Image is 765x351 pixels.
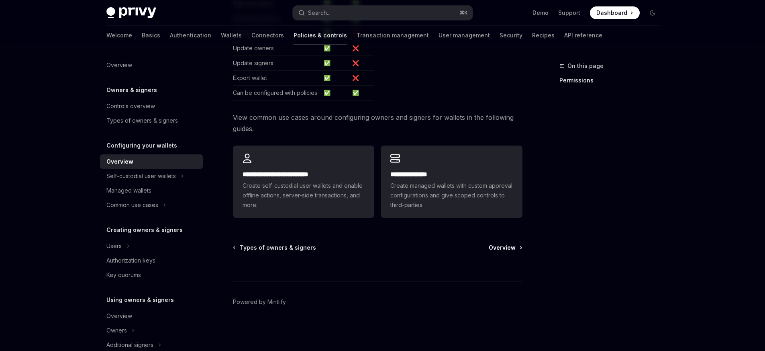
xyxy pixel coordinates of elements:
a: Authentication [170,26,211,45]
a: Key quorums [100,268,203,282]
h5: Owners & signers [106,85,157,95]
a: Wallets [221,26,242,45]
td: ✅ [320,86,349,101]
a: Powered by Mintlify [233,298,286,306]
div: Common use cases [106,200,158,210]
span: Dashboard [596,9,627,17]
span: On this page [567,61,604,71]
a: Welcome [106,26,132,45]
a: Dashboard [590,6,640,19]
a: Controls overview [100,99,203,113]
h5: Creating owners & signers [106,225,183,235]
div: Search... [308,8,330,18]
a: Overview [100,154,203,169]
td: ✅ [320,71,349,86]
img: dark logo [106,7,156,18]
td: Export wallet [233,71,320,86]
div: Overview [106,311,132,321]
a: Authorization keys [100,253,203,268]
td: ❌ [349,41,374,56]
a: Overview [100,309,203,323]
a: Overview [100,58,203,72]
a: Policies & controls [294,26,347,45]
a: Connectors [251,26,284,45]
div: Authorization keys [106,256,155,265]
a: User management [439,26,490,45]
div: Additional signers [106,340,153,350]
div: Overview [106,157,133,166]
h5: Configuring your wallets [106,141,177,150]
a: Transaction management [357,26,429,45]
div: Key quorums [106,270,141,280]
span: Create managed wallets with custom approval configurations and give scoped controls to third-part... [390,181,512,210]
span: Create self-custodial user wallets and enable offline actions, server-side transactions, and more. [243,181,365,210]
td: ✅ [349,86,374,101]
div: Owners [106,326,127,335]
a: Types of owners & signers [100,113,203,128]
div: Self-custodial user wallets [106,171,176,181]
button: Toggle dark mode [646,6,659,19]
span: View common use cases around configuring owners and signers for wallets in the following guides. [233,112,522,134]
a: Security [500,26,522,45]
td: Update signers [233,56,320,71]
button: Toggle Owners section [100,323,203,338]
td: ✅ [320,41,349,56]
a: **** **** *****Create managed wallets with custom approval configurations and give scoped control... [381,146,522,218]
span: Types of owners & signers [240,244,316,252]
td: ❌ [349,71,374,86]
div: Managed wallets [106,186,151,195]
button: Toggle Common use cases section [100,198,203,212]
div: Users [106,241,122,251]
a: API reference [564,26,602,45]
td: Update owners [233,41,320,56]
td: ❌ [349,56,374,71]
a: Types of owners & signers [234,244,316,252]
div: Controls overview [106,101,155,111]
td: ✅ [320,56,349,71]
a: Support [558,9,580,17]
a: Overview [489,244,522,252]
div: Types of owners & signers [106,116,178,125]
a: Recipes [532,26,555,45]
div: Overview [106,60,132,70]
a: Demo [532,9,549,17]
span: ⌘ K [459,10,468,16]
a: Basics [142,26,160,45]
button: Toggle Users section [100,239,203,253]
span: Overview [489,244,516,252]
a: Permissions [559,74,665,87]
button: Toggle Self-custodial user wallets section [100,169,203,183]
button: Open search [293,6,473,20]
a: Managed wallets [100,183,203,198]
td: Can be configured with policies [233,86,320,101]
h5: Using owners & signers [106,295,174,305]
